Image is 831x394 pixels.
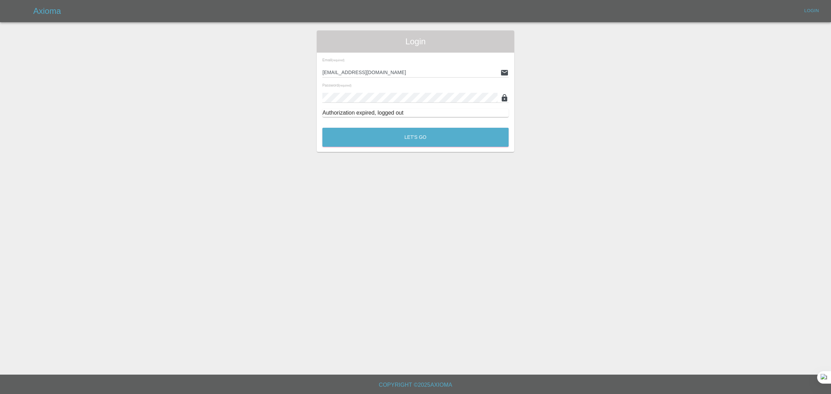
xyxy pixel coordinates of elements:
div: Authorization expired, logged out [322,109,509,117]
h6: Copyright © 2025 Axioma [6,380,825,390]
button: Let's Go [322,128,509,147]
span: Password [322,83,351,87]
a: Login [801,6,823,16]
small: (required) [339,84,351,87]
span: Email [322,58,345,62]
h5: Axioma [33,6,61,17]
small: (required) [332,59,345,62]
span: Login [322,36,509,47]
